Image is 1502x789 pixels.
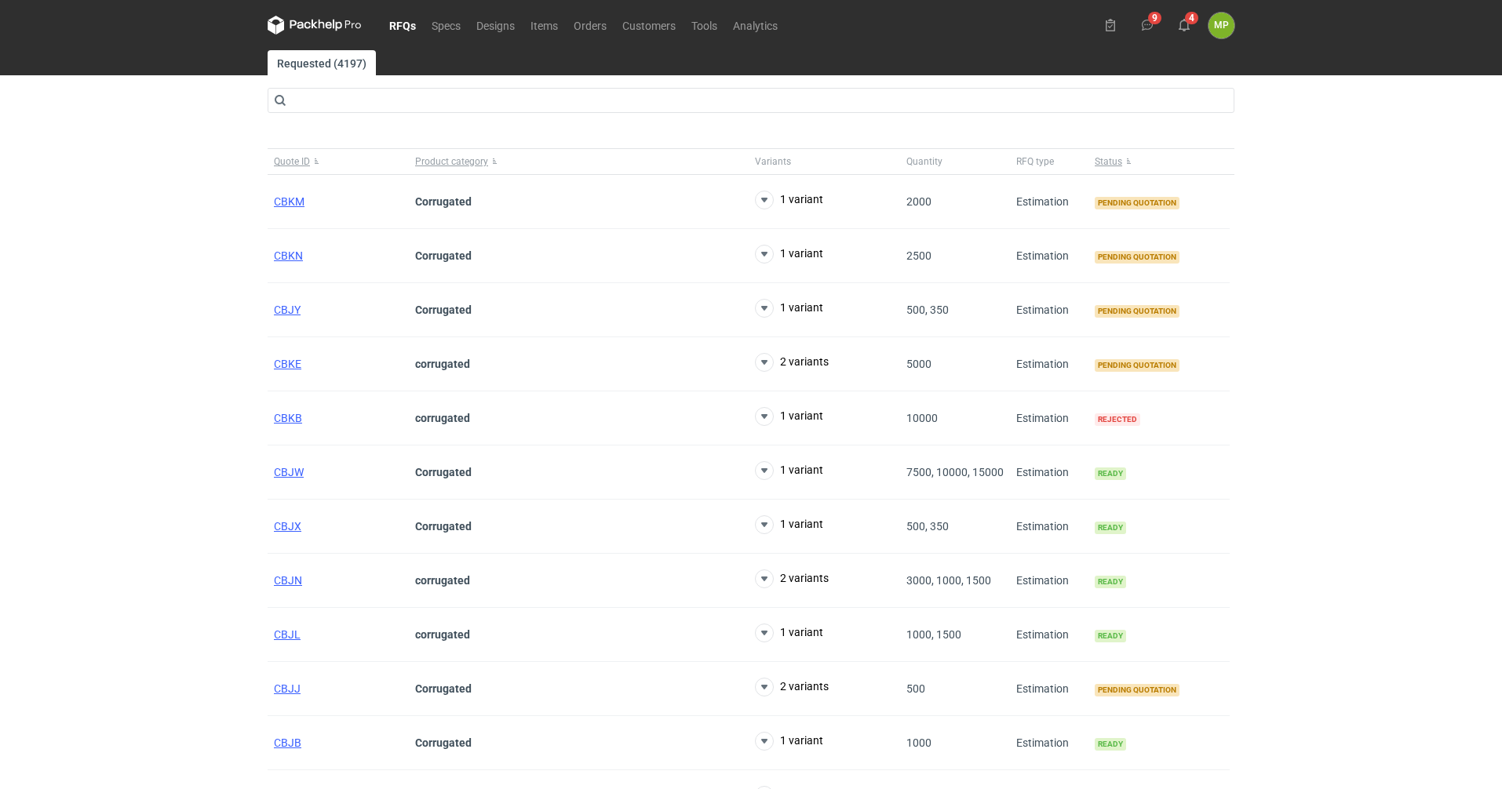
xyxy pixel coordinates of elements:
[755,155,791,168] span: Variants
[274,304,301,316] a: CBJY
[755,569,829,588] button: 2 variants
[1095,155,1122,168] span: Status
[1209,13,1234,38] button: MP
[415,358,470,370] strong: corrugated
[1172,13,1197,38] button: 4
[906,304,949,316] span: 500, 350
[906,155,942,168] span: Quantity
[415,736,472,749] strong: Corrugated
[1088,149,1230,174] button: Status
[755,515,823,534] button: 1 variant
[906,412,938,424] span: 10000
[274,155,310,168] span: Quote ID
[1095,576,1126,588] span: Ready
[906,628,961,641] span: 1000, 1500
[274,682,301,695] a: CBJJ
[1095,251,1179,264] span: Pending quotation
[725,16,786,35] a: Analytics
[1095,467,1126,480] span: Ready
[415,466,472,478] strong: Corrugated
[1095,738,1126,751] span: Ready
[906,195,931,208] span: 2000
[274,736,301,749] a: CBJB
[755,299,823,318] button: 1 variant
[424,16,468,35] a: Specs
[415,249,472,262] strong: Corrugated
[1010,337,1088,391] div: Estimation
[268,16,362,35] svg: Packhelp Pro
[906,682,925,695] span: 500
[409,149,749,174] button: Product category
[755,678,829,696] button: 2 variants
[1095,522,1126,534] span: Ready
[614,16,684,35] a: Customers
[1095,305,1179,318] span: Pending quotation
[906,466,1004,478] span: 7500, 10000, 15000
[1010,716,1088,770] div: Estimation
[381,16,424,35] a: RFQs
[1016,155,1054,168] span: RFQ type
[415,195,472,208] strong: Corrugated
[274,520,301,533] a: CBJX
[1095,413,1140,426] span: Rejected
[906,736,931,749] span: 1000
[906,249,931,262] span: 2500
[415,682,472,695] strong: Corrugated
[523,16,566,35] a: Items
[1010,608,1088,662] div: Estimation
[274,249,303,262] a: CBKN
[1010,229,1088,283] div: Estimation
[684,16,725,35] a: Tools
[415,574,470,587] strong: corrugated
[1010,554,1088,608] div: Estimation
[906,574,991,587] span: 3000, 1000, 1500
[755,407,823,426] button: 1 variant
[1010,445,1088,500] div: Estimation
[274,466,304,478] a: CBJW
[274,574,302,587] a: CBJN
[1095,197,1179,209] span: Pending quotation
[1209,13,1234,38] div: Magdalena Polakowska
[755,732,823,751] button: 1 variant
[566,16,614,35] a: Orders
[415,628,470,641] strong: corrugated
[415,155,488,168] span: Product category
[1095,359,1179,372] span: Pending quotation
[268,149,409,174] button: Quote ID
[274,358,301,370] a: CBKE
[906,520,949,533] span: 500, 350
[274,412,302,424] a: CBKB
[1135,13,1160,38] button: 9
[468,16,523,35] a: Designs
[415,520,472,533] strong: Corrugated
[755,353,829,372] button: 2 variants
[755,191,823,209] button: 1 variant
[1095,684,1179,696] span: Pending quotation
[1010,391,1088,445] div: Estimation
[274,628,301,641] a: CBJL
[415,304,472,316] strong: Corrugated
[415,412,470,424] strong: corrugated
[755,245,823,264] button: 1 variant
[1095,630,1126,642] span: Ready
[274,195,304,208] a: CBKM
[1010,283,1088,337] div: Estimation
[755,624,823,642] button: 1 variant
[906,358,931,370] span: 5000
[268,50,376,75] a: Requested (4197)
[755,461,823,480] button: 1 variant
[1010,175,1088,229] div: Estimation
[1010,662,1088,716] div: Estimation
